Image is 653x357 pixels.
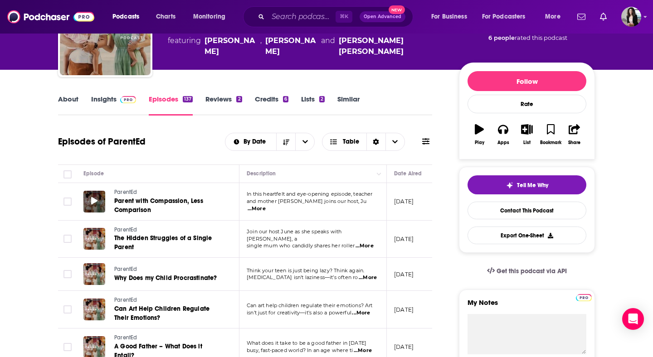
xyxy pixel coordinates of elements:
a: ParentEd [114,226,223,234]
span: and mother [PERSON_NAME] joins our host, Ju [247,198,366,204]
div: 137 [183,96,193,102]
span: , [260,35,262,57]
img: User Profile [621,7,641,27]
a: Get this podcast via API [480,260,574,282]
span: ...More [356,242,374,250]
p: [DATE] [394,235,414,243]
span: The Hidden Struggles of a Single Parent [114,234,212,251]
span: Can Art Help Children Regulate Their Emotions? [114,305,210,322]
a: ParentEd [114,334,223,342]
a: Lists2 [301,95,325,116]
button: Share [563,118,586,151]
button: Sort Direction [276,133,295,150]
a: ParentEd [114,265,222,274]
button: open menu [106,10,151,24]
button: Column Actions [374,169,385,179]
div: Episode [83,168,104,179]
span: Tell Me Why [517,182,548,189]
button: Apps [491,118,515,151]
span: Toggle select row [63,305,72,314]
span: New [389,5,405,14]
a: Pro website [576,293,592,301]
span: For Business [431,10,467,23]
img: Podchaser Pro [120,96,136,103]
span: ParentEd [114,334,137,341]
span: Toggle select row [63,235,72,243]
button: Show profile menu [621,7,641,27]
span: ParentEd [114,266,137,272]
span: Get this podcast via API [497,267,567,275]
div: Date Aired [394,168,422,179]
h1: Episodes of ParentEd [58,136,146,147]
span: Join our host June as she speaks with [PERSON_NAME], a [247,228,341,242]
span: Table [343,139,359,145]
div: Apps [497,140,509,145]
span: ParentEd [114,227,137,233]
a: InsightsPodchaser Pro [91,95,136,116]
a: Reviews2 [205,95,242,116]
a: About [58,95,78,116]
span: Toggle select row [63,343,72,351]
button: Play [468,118,491,151]
span: Think your teen is just being lazy? Think again. [247,267,364,274]
span: Logged in as ElizabethCole [621,7,641,27]
span: For Podcasters [482,10,526,23]
span: Parent with Compassion, Less Comparison [114,197,203,214]
div: 2 [236,96,242,102]
div: Share [568,140,580,145]
div: Description [247,168,276,179]
input: Search podcasts, credits, & more... [268,10,336,24]
a: ParentEd [114,188,223,197]
span: isn’t just for creativity—it’s also a powerful [247,309,351,316]
button: open menu [295,133,314,150]
span: Can art help children regulate their emotions? Art [247,302,373,309]
button: open menu [187,10,237,24]
p: [DATE] [394,343,414,351]
span: Monitoring [193,10,225,23]
span: ...More [354,347,372,354]
button: Bookmark [539,118,562,151]
span: featuring [168,35,444,57]
label: My Notes [468,298,586,314]
div: Open Intercom Messenger [622,308,644,330]
button: List [515,118,539,151]
div: Rate [468,95,586,113]
span: Podcasts [112,10,139,23]
button: open menu [425,10,478,24]
a: The Hidden Struggles of a Single Parent [114,234,223,252]
span: single mum who candidly shares her roller [247,242,355,249]
a: [PERSON_NAME] [PERSON_NAME] [339,35,445,57]
button: open menu [225,139,277,145]
a: [PERSON_NAME] [265,35,317,57]
a: Charts [150,10,181,24]
span: ParentEd [114,297,137,303]
a: Similar [337,95,360,116]
span: In this heartfelt and eye-opening episode, teacher [247,191,373,197]
span: Open Advanced [364,14,401,19]
p: [DATE] [394,270,414,278]
a: Why Does my Child Procrastinate? [114,274,222,283]
span: More [545,10,560,23]
button: tell me why sparkleTell Me Why [468,175,586,194]
span: busy, fast-paced world? In an age where ti [247,347,353,353]
div: Sort Direction [366,133,385,150]
button: Open AdvancedNew [360,11,405,22]
a: Can Art Help Children Regulate Their Emotions? [114,304,223,323]
a: Show notifications dropdown [574,9,589,24]
button: Follow [468,71,586,91]
a: Episodes137 [149,95,193,116]
button: Choose View [322,133,405,151]
span: Why Does my Child Procrastinate? [114,274,217,282]
span: 6 people [488,34,515,41]
span: What does it take to be a good father in [DATE] [247,340,366,346]
span: [MEDICAL_DATA] isn’t laziness—it’s often ro [247,274,358,280]
span: By Date [244,139,269,145]
a: ParentEd [114,296,223,304]
div: List [523,140,531,145]
img: Podchaser Pro [576,294,592,301]
h2: Choose List sort [225,133,315,151]
div: A podcast [168,24,444,57]
div: Play [475,140,484,145]
p: [DATE] [394,306,414,314]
